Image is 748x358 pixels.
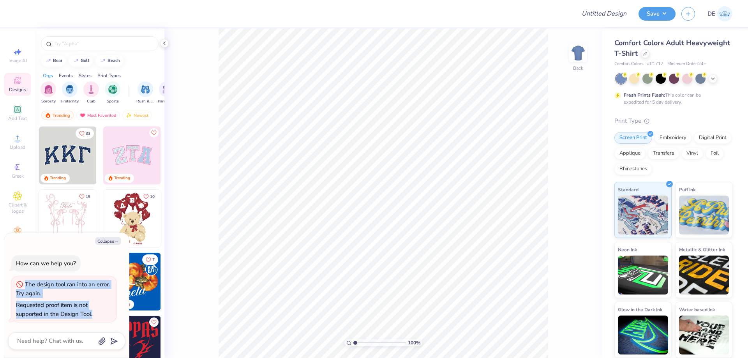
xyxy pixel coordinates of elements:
[69,55,93,67] button: golf
[103,253,161,310] img: 8659caeb-cee5-4a4c-bd29-52ea2f761d42
[41,99,56,104] span: Sorority
[158,81,176,104] div: filter for Parent's Weekend
[158,81,176,104] button: filter button
[100,58,106,63] img: trend_line.gif
[86,132,90,136] span: 33
[161,127,218,184] img: 5ee11766-d822-42f5-ad4e-763472bf8dcf
[103,127,161,184] img: 9980f5e8-e6a1-4b4a-8839-2b0e9349023c
[614,61,643,67] span: Comfort Colors
[45,58,51,63] img: trend_line.gif
[107,99,119,104] span: Sports
[95,237,121,245] button: Collapse
[707,6,732,21] a: DE
[83,81,99,104] button: filter button
[679,196,729,235] img: Puff Ink
[44,85,53,94] img: Sorority Image
[570,45,586,61] img: Back
[717,6,732,21] img: Djian Evardoni
[16,301,92,318] div: Requested proof item is not supported in the Design Tool.
[59,72,73,79] div: Events
[614,38,730,58] span: Comfort Colors Adult Heavyweight T-Shirt
[8,115,27,122] span: Add Text
[408,339,420,346] span: 100 %
[54,40,153,48] input: Try "Alpha"
[679,245,725,254] span: Metallic & Glitter Ink
[79,113,86,118] img: most_fav.gif
[614,148,646,159] div: Applique
[639,7,676,21] button: Save
[79,72,92,79] div: Styles
[10,144,25,150] span: Upload
[43,72,53,79] div: Orgs
[149,128,159,138] button: Like
[96,127,154,184] img: edfb13fc-0e43-44eb-bea2-bf7fc0dd67f9
[142,254,158,265] button: Like
[9,86,26,93] span: Designs
[694,132,732,144] div: Digital Print
[96,190,154,247] img: d12a98c7-f0f7-4345-bf3a-b9f1b718b86e
[41,81,56,104] div: filter for Sorority
[73,58,79,63] img: trend_line.gif
[149,317,159,327] button: Like
[648,148,679,159] div: Transfers
[108,58,120,63] div: beach
[9,58,27,64] span: Image AI
[41,55,66,67] button: bear
[136,99,154,104] span: Rush & Bid
[575,6,633,21] input: Untitled Design
[161,253,218,310] img: f22b6edb-555b-47a9-89ed-0dd391bfae4f
[140,191,158,202] button: Like
[136,81,154,104] div: filter for Rush & Bid
[61,81,79,104] div: filter for Fraternity
[108,85,117,94] img: Sports Image
[103,190,161,247] img: 587403a7-0594-4a7f-b2bd-0ca67a3ff8dd
[618,316,668,354] img: Glow in the Dark Ink
[681,148,703,159] div: Vinyl
[647,61,663,67] span: # C1717
[16,280,110,297] div: The design tool ran into an error. Try again.
[50,175,66,181] div: Trending
[87,99,95,104] span: Club
[679,305,715,314] span: Water based Ink
[81,58,89,63] div: golf
[161,190,218,247] img: e74243e0-e378-47aa-a400-bc6bcb25063a
[39,127,97,184] img: 3b9aba4f-e317-4aa7-a679-c95a879539bd
[654,132,692,144] div: Embroidery
[618,185,639,194] span: Standard
[679,316,729,354] img: Water based Ink
[61,81,79,104] button: filter button
[614,163,652,175] div: Rhinestones
[618,256,668,295] img: Neon Ink
[76,111,120,120] div: Most Favorited
[105,81,120,104] div: filter for Sports
[76,128,94,139] button: Like
[53,58,62,63] div: bear
[141,85,150,94] img: Rush & Bid Image
[114,175,130,181] div: Trending
[65,85,74,94] img: Fraternity Image
[16,259,76,267] div: How can we help you?
[706,148,724,159] div: Foil
[614,116,732,125] div: Print Type
[679,185,695,194] span: Puff Ink
[162,85,171,94] img: Parent's Weekend Image
[573,65,583,72] div: Back
[618,196,668,235] img: Standard
[624,92,720,106] div: This color can be expedited for 5 day delivery.
[4,202,31,214] span: Clipart & logos
[614,132,652,144] div: Screen Print
[618,245,637,254] span: Neon Ink
[86,195,90,199] span: 15
[136,81,154,104] button: filter button
[39,190,97,247] img: 83dda5b0-2158-48ca-832c-f6b4ef4c4536
[618,305,662,314] span: Glow in the Dark Ink
[41,111,74,120] div: Trending
[158,99,176,104] span: Parent's Weekend
[122,111,152,120] div: Newest
[12,173,24,179] span: Greek
[707,9,715,18] span: DE
[83,81,99,104] div: filter for Club
[679,256,729,295] img: Metallic & Glitter Ink
[105,81,120,104] button: filter button
[150,195,155,199] span: 10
